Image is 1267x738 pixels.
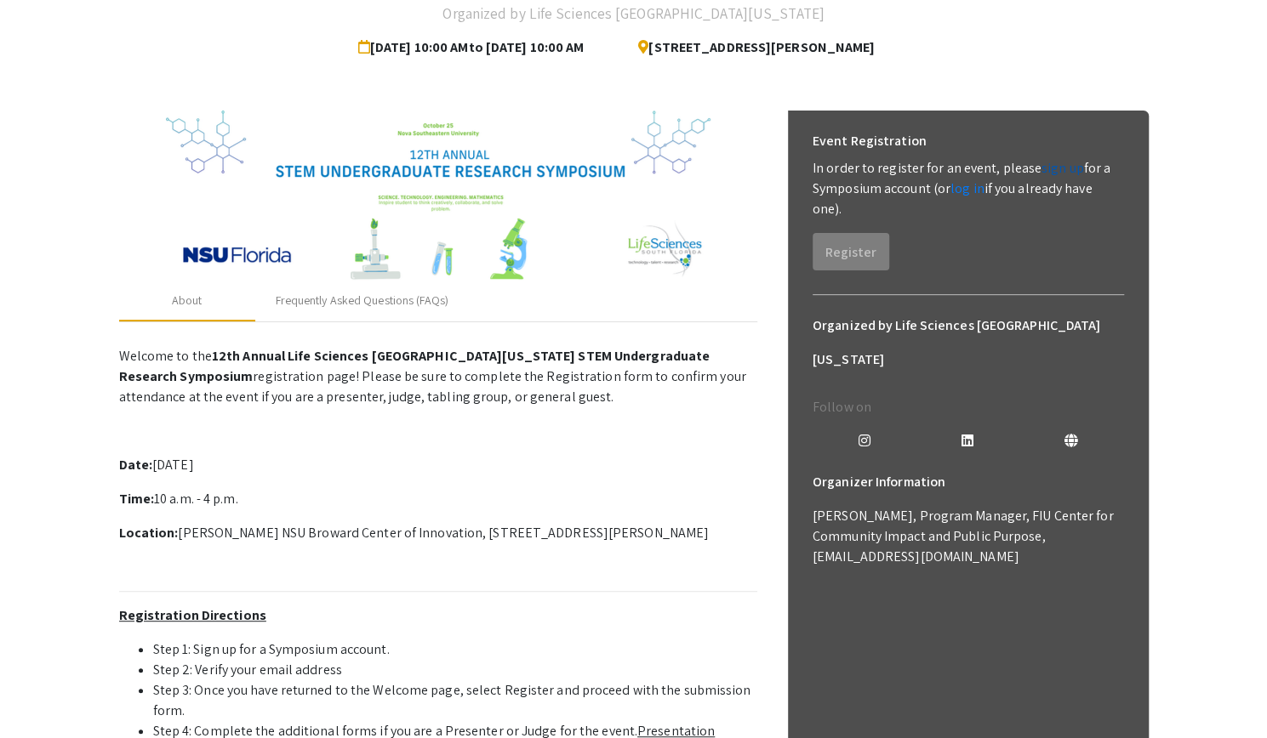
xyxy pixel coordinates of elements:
[358,31,591,65] span: [DATE] 10:00 AM to [DATE] 10:00 AM
[119,347,711,385] strong: 12th Annual Life Sciences [GEOGRAPHIC_DATA][US_STATE] STEM Undergraduate Research Symposium
[119,489,757,509] p: 10 a.m. - 4 p.m.
[813,233,889,270] button: Register
[813,465,1124,499] h6: Organizer Information
[153,680,757,721] li: Step 3: Once you have returned to the Welcome page, select Register and proceed with the submissi...
[13,661,72,725] iframe: Chat
[813,158,1124,219] p: In order to register for an event, please for a Symposium account (or if you already have one).
[119,524,179,542] strong: Location:
[813,506,1124,567] p: [PERSON_NAME], Program Manager, FIU Center for Community Impact and Public Purpose, [EMAIL_ADDRES...
[153,660,757,680] li: Step 2: Verify your email address
[172,292,203,309] div: About
[813,397,1124,417] p: Follow on
[813,124,927,158] h6: Event Registration
[625,31,875,65] span: [STREET_ADDRESS][PERSON_NAME]
[950,179,984,197] a: log in
[813,309,1124,377] h6: Organized by Life Sciences [GEOGRAPHIC_DATA][US_STATE]
[119,490,155,508] strong: Time:
[1042,159,1084,177] a: sign up
[119,346,757,407] p: Welcome to the registration page! Please be sure to complete the Registration form to confirm you...
[119,455,757,475] p: [DATE]
[119,523,757,543] p: [PERSON_NAME] NSU Broward Center of Innovation, [STREET_ADDRESS][PERSON_NAME]
[119,456,153,474] strong: Date:
[276,292,448,309] div: Frequently Asked Questions (FAQs)
[119,606,266,624] u: Registration Directions
[166,111,711,281] img: 32153a09-f8cb-4114-bf27-cfb6bc84fc69.png
[153,639,757,660] li: Step 1: Sign up for a Symposium account.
